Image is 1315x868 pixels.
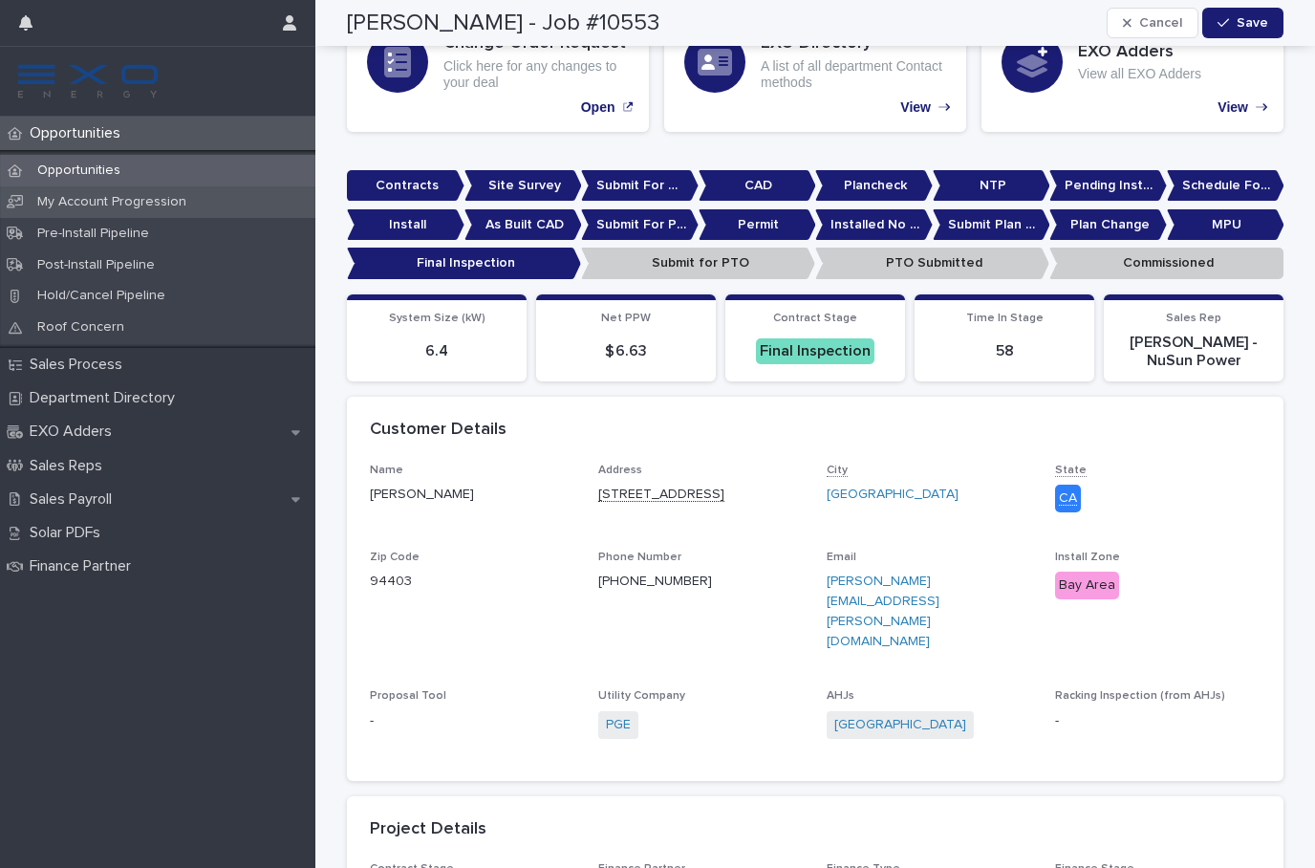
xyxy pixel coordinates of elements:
p: Sales Reps [22,457,118,475]
h2: Customer Details [370,420,507,441]
button: Save [1202,8,1283,38]
p: 58 [926,342,1083,360]
span: Zip Code [370,552,420,563]
p: Schedule For Install [1167,170,1284,202]
span: Address [598,465,642,476]
p: View [900,99,931,116]
a: [PHONE_NUMBER] [598,575,712,588]
p: Sales Payroll [22,490,127,509]
p: View all EXO Adders [1078,66,1201,82]
p: Plancheck [815,170,933,202]
span: Racking Inspection (from AHJs) [1055,690,1225,702]
a: [GEOGRAPHIC_DATA] [827,485,959,505]
a: PGE [606,715,631,735]
p: Submit Plan Change [933,209,1050,241]
p: Finance Partner [22,557,146,575]
span: Save [1237,16,1268,30]
span: System Size (kW) [389,313,485,324]
p: Plan Change [1049,209,1167,241]
span: Email [827,552,856,563]
p: Final Inspection [347,248,581,279]
p: As Built CAD [464,209,582,241]
p: EXO Adders [22,423,127,441]
p: Opportunities [22,163,136,179]
span: Net PPW [601,313,651,324]
h3: EXO Adders [1078,42,1201,63]
span: Contract Stage [773,313,857,324]
p: - [370,711,575,731]
p: $ 6.63 [548,342,704,360]
p: Hold/Cancel Pipeline [22,288,181,304]
p: My Account Progression [22,194,202,210]
h2: Project Details [370,819,486,840]
img: FKS5r6ZBThi8E5hshIGi [15,62,161,100]
p: Permit [699,209,816,241]
p: 6.4 [358,342,515,360]
span: Time In Stage [966,313,1044,324]
div: Final Inspection [756,338,874,364]
p: Post-Install Pipeline [22,257,170,273]
p: 94403 [370,572,575,592]
p: Install [347,209,464,241]
a: [GEOGRAPHIC_DATA] [834,715,966,735]
p: Contracts [347,170,464,202]
p: Department Directory [22,389,190,407]
p: Pending Install Task [1049,170,1167,202]
h2: [PERSON_NAME] - Job #10553 [347,10,659,37]
span: Install Zone [1055,552,1120,563]
p: Commissioned [1049,248,1283,279]
p: - [1055,711,1261,731]
span: Sales Rep [1166,313,1221,324]
span: Utility Company [598,690,685,702]
p: Submit for PTO [581,248,815,279]
span: AHJs [827,690,854,702]
p: NTP [933,170,1050,202]
p: A list of all department Contact methods [761,58,946,91]
p: Sales Process [22,356,138,374]
p: [PERSON_NAME] - NuSun Power [1115,334,1272,370]
p: Open [581,99,615,116]
span: Phone Number [598,552,681,563]
p: Roof Concern [22,319,140,336]
span: Cancel [1139,16,1182,30]
p: PTO Submitted [815,248,1049,279]
p: View [1218,99,1248,116]
p: Pre-Install Pipeline [22,226,164,242]
p: Submit For Permit [581,209,699,241]
p: Opportunities [22,124,136,142]
p: CAD [699,170,816,202]
span: Name [370,465,403,476]
p: Site Survey [464,170,582,202]
p: Solar PDFs [22,524,116,542]
p: Click here for any changes to your deal [443,58,629,91]
p: [PERSON_NAME] [370,485,575,505]
span: Proposal Tool [370,690,446,702]
div: Bay Area [1055,572,1119,599]
p: MPU [1167,209,1284,241]
p: Installed No Permit [815,209,933,241]
a: [PERSON_NAME][EMAIL_ADDRESS][PERSON_NAME][DOMAIN_NAME] [827,575,939,647]
button: Cancel [1107,8,1198,38]
p: Submit For CAD [581,170,699,202]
